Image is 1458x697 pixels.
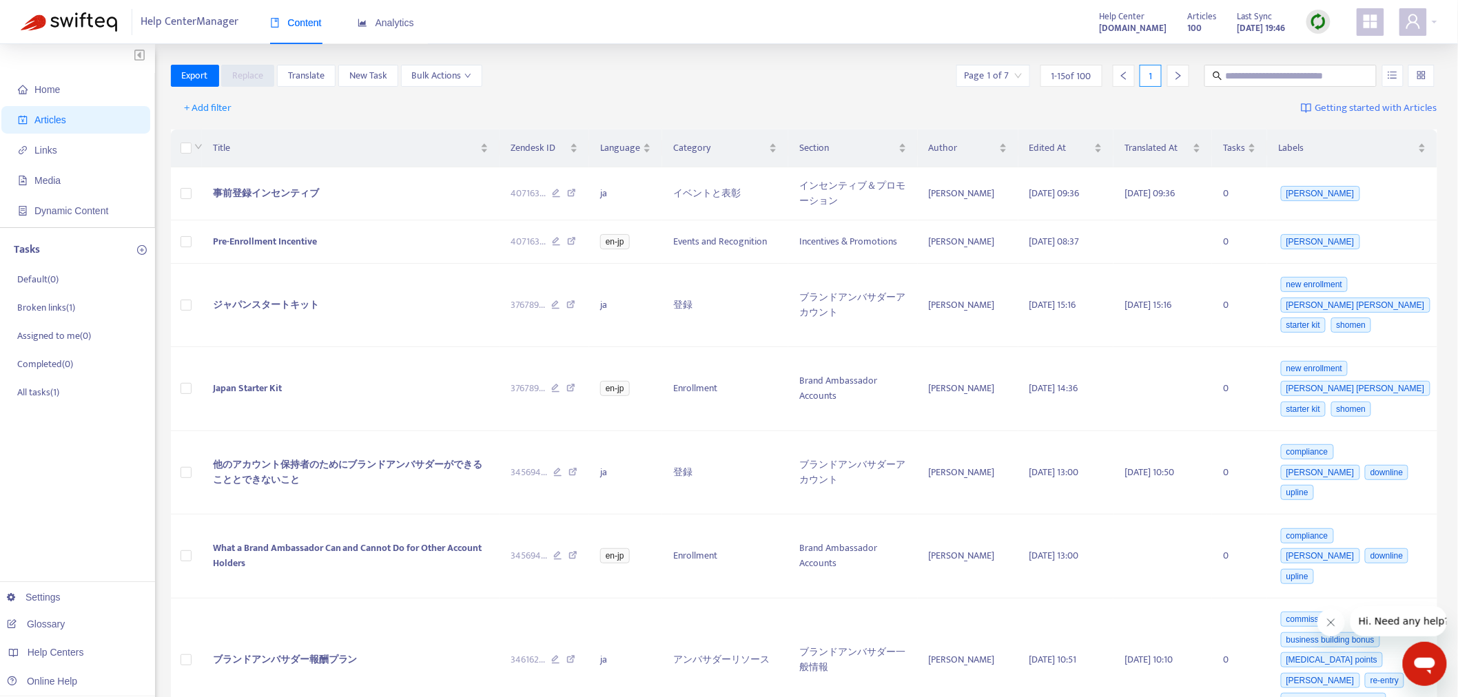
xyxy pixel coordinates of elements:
[788,431,917,515] td: ブランドアンバサダーアカウント
[1238,9,1273,24] span: Last Sync
[1331,318,1372,333] span: shomen
[1029,548,1079,563] span: [DATE] 13:00
[1212,514,1267,599] td: 0
[511,548,547,563] span: 345694 ...
[270,18,280,28] span: book
[18,206,28,216] span: container
[788,514,917,599] td: Brand Ambassador Accounts
[1281,528,1334,543] span: compliance
[1051,69,1091,83] span: 1 - 15 of 100
[1281,381,1430,396] span: [PERSON_NAME] [PERSON_NAME]
[918,129,1018,167] th: Author
[918,431,1018,515] td: [PERSON_NAME]
[202,129,500,167] th: Title
[662,264,789,348] td: 登録
[1310,13,1327,30] img: sync.dc5367851b00ba804db3.png
[1281,465,1360,480] span: [PERSON_NAME]
[511,298,545,313] span: 376789 ...
[511,381,545,396] span: 376789 ...
[18,115,28,125] span: account-book
[338,65,398,87] button: New Task
[1403,642,1447,686] iframe: Button to launch messaging window
[662,431,789,515] td: 登録
[1212,347,1267,431] td: 0
[1281,632,1380,647] span: business building bonus
[1281,402,1326,417] span: starter kit
[1125,185,1175,201] span: [DATE] 09:36
[1113,129,1212,167] th: Translated At
[1388,70,1397,80] span: unordered-list
[1281,186,1360,201] span: [PERSON_NAME]
[34,145,57,156] span: Links
[185,100,232,116] span: + Add filter
[464,72,471,79] span: down
[1212,220,1267,264] td: 0
[600,381,630,396] span: en-jp
[662,347,789,431] td: Enrollment
[1281,444,1334,459] span: compliance
[1029,652,1077,667] span: [DATE] 10:51
[1281,612,1335,627] span: commission
[788,220,917,264] td: Incentives & Promotions
[1301,103,1312,114] img: image-link
[1301,97,1437,119] a: Getting started with Articles
[28,647,84,658] span: Help Centers
[1351,606,1447,636] iframe: Message from company
[1281,652,1383,667] span: [MEDICAL_DATA] points
[412,68,471,83] span: Bulk Actions
[358,17,414,28] span: Analytics
[662,220,789,264] td: Events and Recognition
[799,141,895,156] span: Section
[929,141,996,156] span: Author
[918,264,1018,348] td: [PERSON_NAME]
[1188,9,1217,24] span: Articles
[1362,13,1379,30] span: appstore
[1125,464,1174,480] span: [DATE] 10:50
[213,141,478,156] span: Title
[1278,141,1415,156] span: Labels
[213,540,482,571] span: What a Brand Ambassador Can and Cannot Do for Other Account Holders
[1029,380,1078,396] span: [DATE] 14:36
[288,68,325,83] span: Translate
[1317,609,1345,636] iframe: Close message
[600,141,640,156] span: Language
[194,143,203,151] span: down
[589,129,662,167] th: Language
[7,618,65,630] a: Glossary
[213,380,282,396] span: Japan Starter Kit
[788,129,917,167] th: Section
[1281,569,1314,584] span: upline
[213,297,319,313] span: ジャパンスタートキット
[1331,402,1372,417] span: shomen
[182,68,208,83] span: Export
[1223,141,1245,156] span: Tasks
[1029,141,1092,156] span: Edited At
[1212,264,1267,348] td: 0
[1125,652,1173,667] span: [DATE] 10:10
[213,457,483,488] span: 他のアカウント保持者のためにブランドアンバサダーができることとできないこと
[21,12,117,32] img: Swifteq
[213,233,317,249] span: Pre-Enrollment Incentive
[589,431,662,515] td: ja
[662,167,789,220] td: イベントと表彰
[270,17,322,28] span: Content
[1382,65,1404,87] button: unordered-list
[589,264,662,348] td: ja
[34,84,60,95] span: Home
[17,385,59,399] p: All tasks ( 1 )
[14,242,40,258] p: Tasks
[600,548,630,563] span: en-jp
[17,357,73,371] p: Completed ( 0 )
[1188,21,1202,36] strong: 100
[1029,233,1080,249] span: [DATE] 08:37
[511,652,545,667] span: 346162 ...
[1173,71,1183,81] span: right
[918,514,1018,599] td: [PERSON_NAME]
[1212,431,1267,515] td: 0
[788,264,917,348] td: ブランドアンバサダーアカウント
[1029,464,1079,480] span: [DATE] 13:00
[17,300,75,315] p: Broken links ( 1 )
[8,10,99,21] span: Hi. Need any help?
[1281,277,1348,292] span: new enrollment
[18,85,28,94] span: home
